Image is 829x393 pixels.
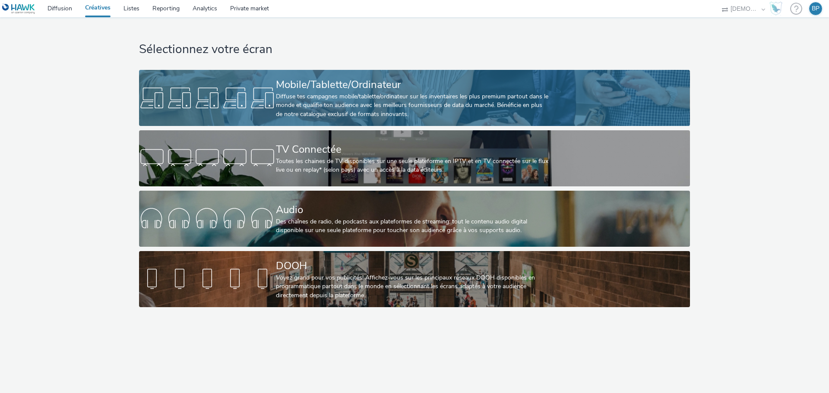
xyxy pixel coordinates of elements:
div: BP [812,2,820,15]
div: Des chaînes de radio, de podcasts aux plateformes de streaming: tout le contenu audio digital dis... [276,217,550,235]
a: DOOHVoyez grand pour vos publicités! Affichez-vous sur les principaux réseaux DOOH disponibles en... [139,251,690,307]
img: Hawk Academy [769,2,782,16]
div: DOOH [276,258,550,274]
h1: Sélectionnez votre écran [139,41,690,58]
div: Diffuse tes campagnes mobile/tablette/ordinateur sur les inventaires les plus premium partout dan... [276,92,550,119]
a: Mobile/Tablette/OrdinateurDiffuse tes campagnes mobile/tablette/ordinateur sur les inventaires le... [139,70,690,126]
a: TV ConnectéeToutes les chaines de TV disponibles sur une seule plateforme en IPTV et en TV connec... [139,130,690,186]
div: Toutes les chaines de TV disponibles sur une seule plateforme en IPTV et en TV connectée sur le f... [276,157,550,175]
a: Hawk Academy [769,2,786,16]
div: TV Connectée [276,142,550,157]
img: undefined Logo [2,3,35,14]
a: AudioDes chaînes de radio, de podcasts aux plateformes de streaming: tout le contenu audio digita... [139,191,690,247]
div: Mobile/Tablette/Ordinateur [276,77,550,92]
div: Audio [276,202,550,217]
div: Voyez grand pour vos publicités! Affichez-vous sur les principaux réseaux DOOH disponibles en pro... [276,274,550,300]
